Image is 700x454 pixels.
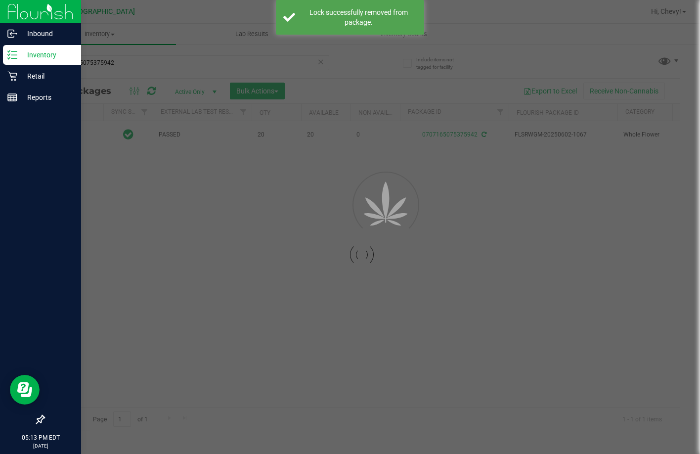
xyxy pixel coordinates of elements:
inline-svg: Inbound [7,29,17,39]
p: 05:13 PM EDT [4,433,77,442]
iframe: Resource center [10,375,40,405]
inline-svg: Reports [7,92,17,102]
p: Retail [17,70,77,82]
inline-svg: Inventory [7,50,17,60]
p: Reports [17,91,77,103]
p: Inbound [17,28,77,40]
div: Lock successfully removed from package. [301,7,417,27]
p: Inventory [17,49,77,61]
inline-svg: Retail [7,71,17,81]
p: [DATE] [4,442,77,450]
